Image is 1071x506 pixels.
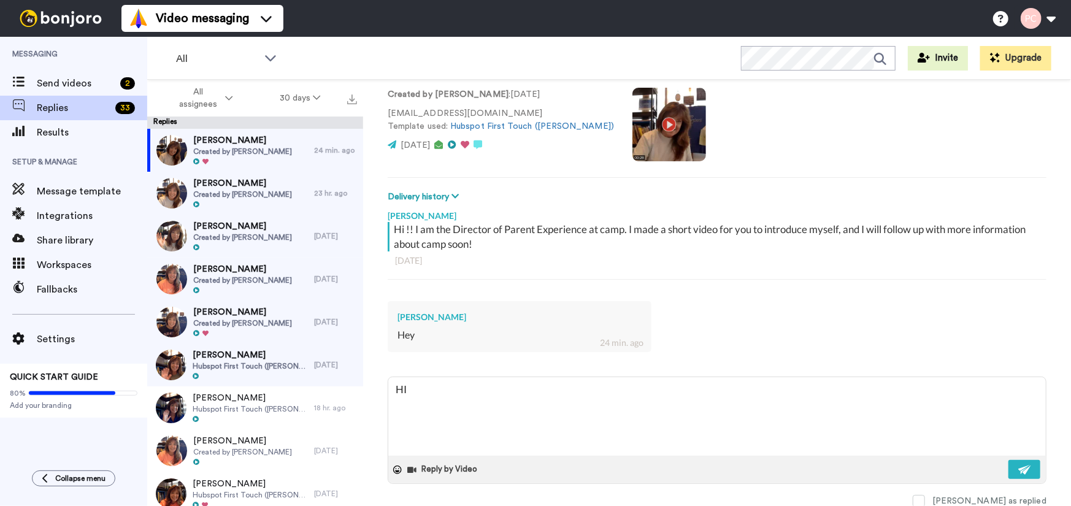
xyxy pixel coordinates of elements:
[314,489,357,499] div: [DATE]
[193,232,292,242] span: Created by [PERSON_NAME]
[314,317,357,327] div: [DATE]
[10,388,26,398] span: 80%
[176,52,258,66] span: All
[147,117,363,129] div: Replies
[193,318,292,328] span: Created by [PERSON_NAME]
[156,10,249,27] span: Video messaging
[347,94,357,104] img: export.svg
[37,258,147,272] span: Workspaces
[129,9,148,28] img: vm-color.svg
[37,125,147,140] span: Results
[37,233,147,248] span: Share library
[193,190,292,199] span: Created by [PERSON_NAME]
[147,215,363,258] a: [PERSON_NAME]Created by [PERSON_NAME][DATE]
[193,220,292,232] span: [PERSON_NAME]
[450,122,614,131] a: Hubspot First Touch ([PERSON_NAME])
[395,255,1039,267] div: [DATE]
[344,89,361,107] button: Export all results that match these filters now.
[601,337,644,349] div: 24 min. ago
[314,274,357,284] div: [DATE]
[120,77,135,90] div: 2
[10,401,137,410] span: Add your branding
[193,478,308,490] span: [PERSON_NAME]
[147,343,363,386] a: [PERSON_NAME]Hubspot First Touch ([PERSON_NAME])[DATE]
[173,86,223,110] span: All assignees
[156,393,186,423] img: 0a991b87-d83c-4cde-8963-0f12e745cccb-thumb.jpg
[314,188,357,198] div: 23 hr. ago
[193,490,308,500] span: Hubspot First Touch ([PERSON_NAME])
[980,46,1051,71] button: Upgrade
[193,134,292,147] span: [PERSON_NAME]
[156,178,187,209] img: 1ca18fa3-3d5f-44e8-8c00-96cc40608987-thumb.jpg
[37,184,147,199] span: Message template
[193,435,292,447] span: [PERSON_NAME]
[156,435,187,466] img: ef7e4261-8d7e-43d9-9e83-91ba9838d47d-thumb.jpg
[193,306,292,318] span: [PERSON_NAME]
[32,470,115,486] button: Collapse menu
[193,392,308,404] span: [PERSON_NAME]
[150,81,256,115] button: All assignees
[10,373,98,381] span: QUICK START GUIDE
[147,301,363,343] a: [PERSON_NAME]Created by [PERSON_NAME][DATE]
[55,473,106,483] span: Collapse menu
[37,209,147,223] span: Integrations
[314,446,357,456] div: [DATE]
[147,258,363,301] a: [PERSON_NAME]Created by [PERSON_NAME][DATE]
[314,360,357,370] div: [DATE]
[1018,465,1032,475] img: send-white.svg
[37,282,147,297] span: Fallbacks
[37,101,110,115] span: Replies
[394,222,1043,251] div: Hi !! I am the Director of Parent Experience at camp. I made a short video for you to introduce m...
[388,377,1046,456] textarea: HI
[388,88,614,101] p: : [DATE]
[193,447,292,457] span: Created by [PERSON_NAME]
[193,177,292,190] span: [PERSON_NAME]
[147,429,363,472] a: [PERSON_NAME]Created by [PERSON_NAME][DATE]
[397,328,642,342] div: Hey
[15,10,107,27] img: bj-logo-header-white.svg
[397,311,642,323] div: [PERSON_NAME]
[193,147,292,156] span: Created by [PERSON_NAME]
[115,102,135,114] div: 33
[314,231,357,241] div: [DATE]
[156,135,187,166] img: 41b09049-5604-4392-985c-f68e13f999c7-thumb.jpg
[147,386,363,429] a: [PERSON_NAME]Hubspot First Touch ([PERSON_NAME])18 hr. ago
[156,307,187,337] img: 1c6cfaa2-e0c7-4dad-b9db-c39ddd1e9c9b-thumb.jpg
[156,264,187,294] img: f4025458-673f-40ab-837e-95c9b7a2a11c-thumb.jpg
[407,461,482,479] button: Reply by Video
[388,90,509,99] strong: Created by [PERSON_NAME]
[388,190,463,204] button: Delivery history
[256,87,344,109] button: 30 days
[37,76,115,91] span: Send videos
[193,361,308,371] span: Hubspot First Touch ([PERSON_NAME])
[388,204,1046,222] div: [PERSON_NAME]
[156,350,186,380] img: 64973241-93bd-4f89-a386-b1a82b647212-thumb.jpg
[388,107,614,133] p: [EMAIL_ADDRESS][DOMAIN_NAME] Template used:
[314,145,357,155] div: 24 min. ago
[193,404,308,414] span: Hubspot First Touch ([PERSON_NAME])
[37,332,147,347] span: Settings
[908,46,968,71] button: Invite
[193,349,308,361] span: [PERSON_NAME]
[147,129,363,172] a: [PERSON_NAME]Created by [PERSON_NAME]24 min. ago
[156,221,187,251] img: 19bb59c1-0946-479d-833a-c98ad59e88e5-thumb.jpg
[147,172,363,215] a: [PERSON_NAME]Created by [PERSON_NAME]23 hr. ago
[401,141,430,150] span: [DATE]
[193,263,292,275] span: [PERSON_NAME]
[314,403,357,413] div: 18 hr. ago
[193,275,292,285] span: Created by [PERSON_NAME]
